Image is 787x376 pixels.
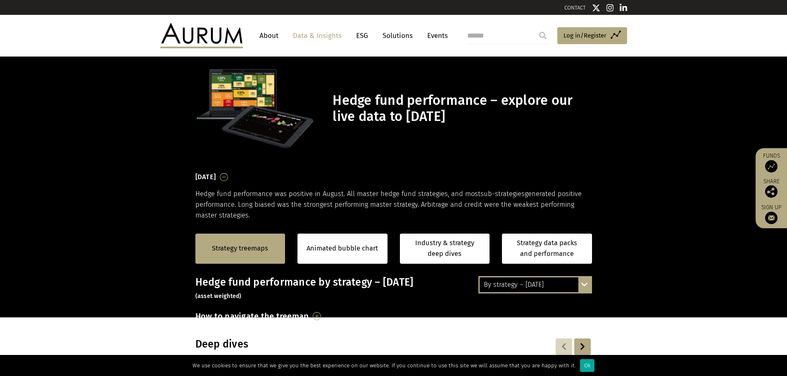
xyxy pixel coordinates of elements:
[378,28,417,43] a: Solutions
[195,293,242,300] small: (asset weighted)
[765,212,777,224] img: Sign up to our newsletter
[502,234,592,264] a: Strategy data packs and performance
[160,23,243,48] img: Aurum
[400,234,490,264] a: Industry & strategy deep dives
[760,204,783,224] a: Sign up
[352,28,372,43] a: ESG
[195,189,592,221] p: Hedge fund performance was positive in August. All master hedge fund strategies, and most generat...
[564,5,586,11] a: CONTACT
[606,4,614,12] img: Instagram icon
[620,4,627,12] img: Linkedin icon
[195,276,592,301] h3: Hedge fund performance by strategy – [DATE]
[212,243,268,254] a: Strategy treemaps
[333,92,590,125] h1: Hedge fund performance – explore our live data to [DATE]
[760,179,783,198] div: Share
[195,309,309,323] h3: How to navigate the treemap
[765,185,777,198] img: Share this post
[423,28,448,43] a: Events
[592,4,600,12] img: Twitter icon
[535,27,551,44] input: Submit
[557,27,627,45] a: Log in/Register
[760,152,783,173] a: Funds
[765,160,777,173] img: Access Funds
[564,31,606,40] span: Log in/Register
[289,28,346,43] a: Data & Insights
[195,171,216,183] h3: [DATE]
[480,190,525,198] span: sub-strategies
[255,28,283,43] a: About
[480,277,591,292] div: By strategy – [DATE]
[307,243,378,254] a: Animated bubble chart
[580,359,594,372] div: Ok
[195,338,485,350] h3: Deep dives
